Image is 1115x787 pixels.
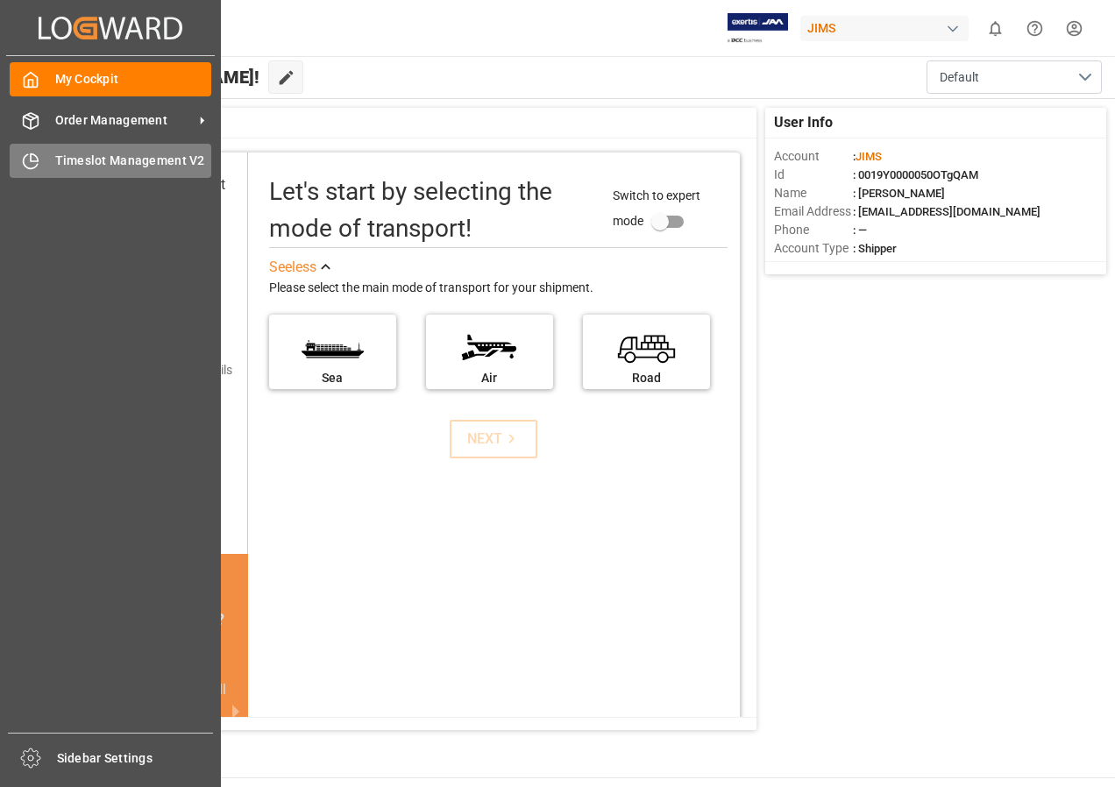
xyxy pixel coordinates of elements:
span: Sidebar Settings [57,749,214,768]
span: My Cockpit [55,70,212,89]
span: Switch to expert mode [613,188,700,228]
div: Let's start by selecting the mode of transport! [269,174,596,247]
a: My Cockpit [10,62,211,96]
img: Exertis%20JAM%20-%20Email%20Logo.jpg_1722504956.jpg [728,13,788,44]
button: next slide / item [224,637,248,784]
span: : 0019Y0000050OTgQAM [853,168,978,181]
span: Timeslot Management V2 [55,152,212,170]
button: Help Center [1015,9,1055,48]
span: : — [853,223,867,237]
div: See less [269,257,316,278]
button: show 0 new notifications [976,9,1015,48]
div: Road [592,369,701,387]
span: : [PERSON_NAME] [853,187,945,200]
button: open menu [927,60,1102,94]
div: Add shipping details [123,361,232,379]
div: NEXT [467,429,521,450]
span: User Info [774,112,833,133]
button: JIMS [800,11,976,45]
a: Timeslot Management V2 [10,144,211,178]
button: NEXT [450,420,537,458]
div: JIMS [800,16,969,41]
span: : [853,150,882,163]
span: Default [940,68,979,87]
span: : [EMAIL_ADDRESS][DOMAIN_NAME] [853,205,1040,218]
div: Sea [278,369,387,387]
span: Phone [774,221,853,239]
span: Id [774,166,853,184]
span: Email Address [774,202,853,221]
div: Please select the main mode of transport for your shipment. [269,278,728,299]
span: JIMS [856,150,882,163]
span: Order Management [55,111,194,130]
span: : Shipper [853,242,897,255]
span: Account Type [774,239,853,258]
div: Air [435,369,544,387]
span: Account [774,147,853,166]
span: Name [774,184,853,202]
